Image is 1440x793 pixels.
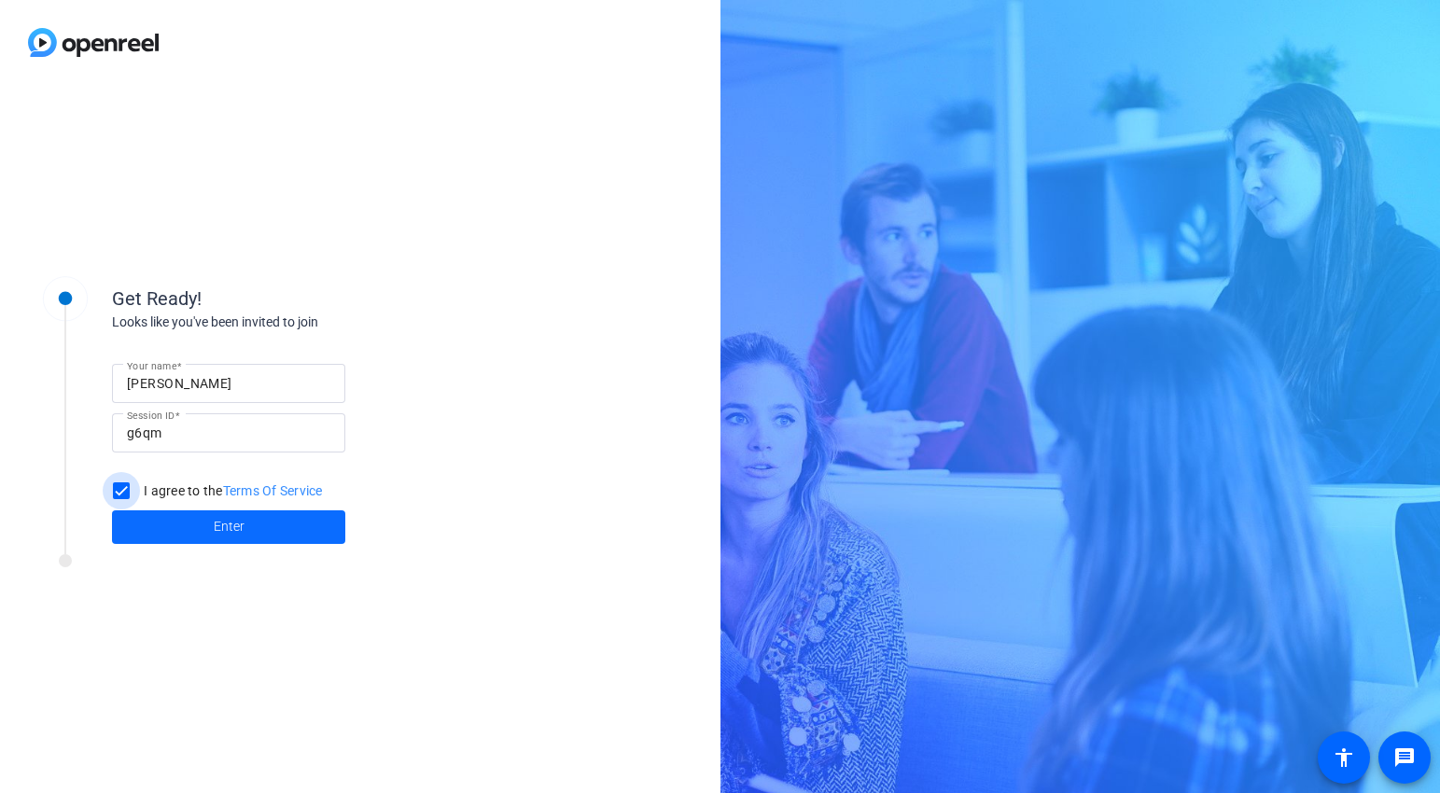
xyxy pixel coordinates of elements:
mat-icon: message [1393,746,1416,769]
div: Looks like you've been invited to join [112,313,485,332]
button: Enter [112,510,345,544]
mat-icon: accessibility [1333,746,1355,769]
mat-label: Session ID [127,410,175,421]
span: Enter [214,517,245,536]
div: Get Ready! [112,285,485,313]
mat-label: Your name [127,360,176,371]
label: I agree to the [140,481,323,500]
a: Terms Of Service [223,483,323,498]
